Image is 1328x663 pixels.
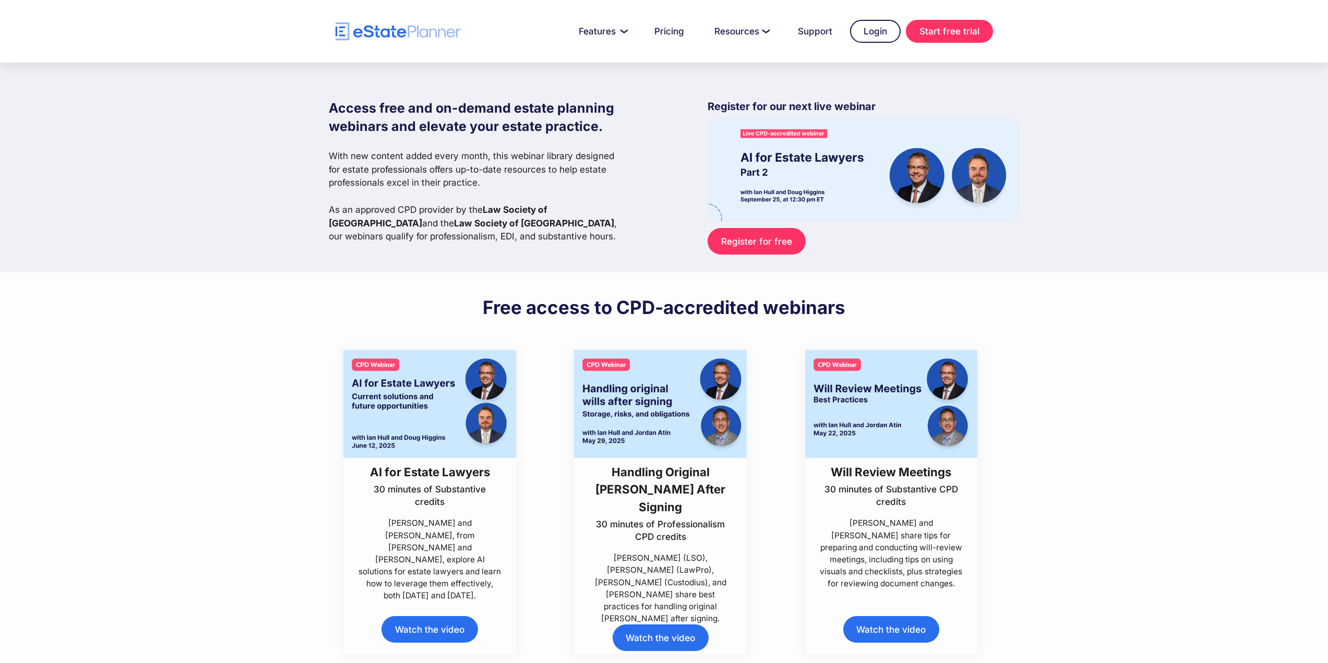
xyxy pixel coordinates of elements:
h3: AI for Estate Lawyers [358,463,502,480]
h2: Free access to CPD-accredited webinars [483,296,845,319]
a: Resources [702,21,780,42]
a: Start free trial [906,20,993,43]
a: Support [785,21,845,42]
p: 30 minutes of Substantive CPD credits [819,483,963,508]
a: Watch the video [381,616,477,643]
a: Handling Original [PERSON_NAME] After Signing30 minutes of Professionalism CPD credits[PERSON_NAM... [574,350,747,624]
a: Watch the video [843,616,939,643]
p: 30 minutes of Substantive credits [358,483,502,508]
p: With new content added every month, this webinar library designed for estate professionals offers... [329,149,625,243]
a: Register for free [708,228,805,255]
p: [PERSON_NAME] and [PERSON_NAME], from [PERSON_NAME] and [PERSON_NAME], explore AI solutions for e... [358,517,502,601]
p: [PERSON_NAME] (LSO), [PERSON_NAME] (LawPro), [PERSON_NAME] (Custodius), and [PERSON_NAME] share b... [589,552,733,624]
a: AI for Estate Lawyers30 minutes of Substantive credits[PERSON_NAME] and [PERSON_NAME], from [PERS... [343,350,516,601]
a: Watch the video [613,624,709,651]
a: Will Review Meetings30 minutes of Substantive CPD credits[PERSON_NAME] and [PERSON_NAME] share ti... [805,350,978,589]
h1: Access free and on-demand estate planning webinars and elevate your estate practice. [329,99,625,136]
p: [PERSON_NAME] and [PERSON_NAME] share tips for preparing and conducting will-review meetings, inc... [819,517,963,589]
h3: Will Review Meetings [819,463,963,480]
p: 30 minutes of Professionalism CPD credits [589,518,733,543]
a: Login [850,20,901,43]
h3: Handling Original [PERSON_NAME] After Signing [589,463,733,515]
strong: Law Society of [GEOGRAPHIC_DATA] [454,218,614,228]
strong: Law Society of [GEOGRAPHIC_DATA] [329,204,547,228]
a: Features [566,21,637,42]
a: home [336,22,461,41]
p: Register for our next live webinar [708,99,1018,119]
a: Pricing [642,21,697,42]
img: eState Academy webinar [708,119,1018,221]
